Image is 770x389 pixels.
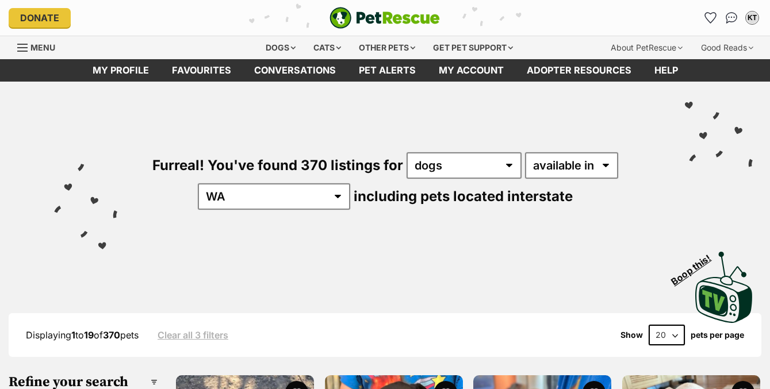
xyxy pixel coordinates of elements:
a: Conversations [722,9,741,27]
a: My profile [81,59,160,82]
a: My account [427,59,515,82]
a: Adopter resources [515,59,643,82]
a: Pet alerts [347,59,427,82]
span: Menu [30,43,55,52]
div: KT [746,12,758,24]
a: Menu [17,36,63,57]
span: Furreal! You've found 370 listings for [152,157,403,174]
span: Show [620,330,643,340]
a: Favourites [160,59,243,82]
img: chat-41dd97257d64d25036548639549fe6c8038ab92f7586957e7f3b1b290dea8141.svg [726,12,738,24]
a: Boop this! [695,241,753,325]
span: Displaying to of pets [26,329,139,341]
div: Get pet support [425,36,521,59]
a: Favourites [702,9,720,27]
a: Help [643,59,689,82]
ul: Account quick links [702,9,761,27]
div: Good Reads [693,36,761,59]
img: PetRescue TV logo [695,252,753,323]
span: Boop this! [669,245,722,287]
strong: 1 [71,329,75,341]
a: Clear all 3 filters [158,330,228,340]
div: About PetRescue [603,36,691,59]
button: My account [743,9,761,27]
strong: 370 [103,329,120,341]
strong: 19 [84,329,94,341]
label: pets per page [691,330,744,340]
img: logo-e224e6f780fb5917bec1dbf3a21bbac754714ae5b6737aabdf751b685950b380.svg [330,7,440,29]
a: conversations [243,59,347,82]
a: PetRescue [330,7,440,29]
div: Cats [305,36,349,59]
span: including pets located interstate [354,188,573,205]
div: Other pets [351,36,423,59]
div: Dogs [258,36,304,59]
a: Donate [9,8,71,28]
